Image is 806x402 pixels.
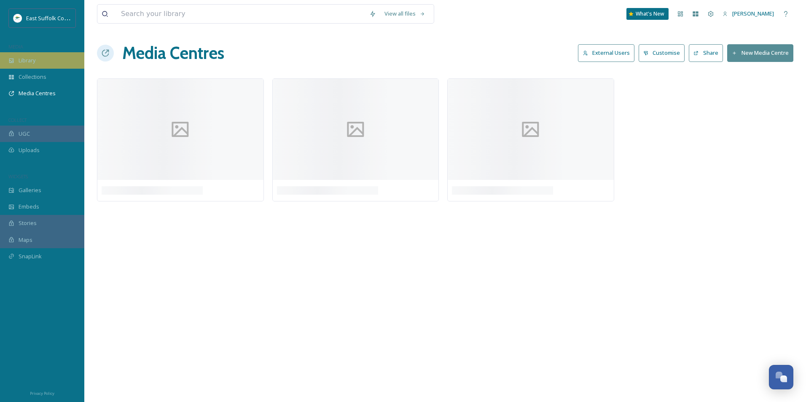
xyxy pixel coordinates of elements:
button: Customise [639,44,685,62]
a: Privacy Policy [30,388,54,398]
a: [PERSON_NAME] [718,5,778,22]
span: Stories [19,219,37,227]
a: What's New [626,8,669,20]
img: ESC%20Logo.png [13,14,22,22]
button: Open Chat [769,365,793,389]
span: Embeds [19,203,39,211]
span: Library [19,56,35,64]
span: East Suffolk Council [26,14,76,22]
span: UGC [19,130,30,138]
span: WIDGETS [8,173,28,180]
input: Search your library [117,5,365,23]
span: Maps [19,236,32,244]
span: Collections [19,73,46,81]
a: External Users [578,44,639,62]
span: MEDIA [8,43,23,50]
span: Privacy Policy [30,391,54,396]
span: Media Centres [19,89,56,97]
span: SnapLink [19,252,42,260]
span: COLLECT [8,117,27,123]
span: [PERSON_NAME] [732,10,774,17]
a: View all files [380,5,430,22]
button: Share [689,44,723,62]
span: Galleries [19,186,41,194]
span: Uploads [19,146,40,154]
a: Customise [639,44,689,62]
button: External Users [578,44,634,62]
button: New Media Centre [727,44,793,62]
h1: Media Centres [122,40,224,66]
